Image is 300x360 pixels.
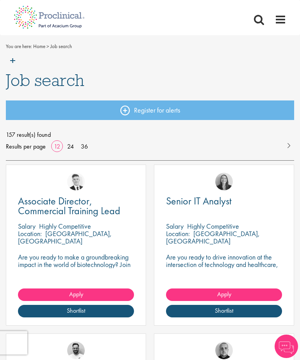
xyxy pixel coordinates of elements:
[215,342,233,359] img: Harry Budge
[18,194,120,217] span: Associate Director, Commercial Training Lead
[166,229,260,245] p: [GEOGRAPHIC_DATA], [GEOGRAPHIC_DATA]
[217,290,231,298] span: Apply
[6,70,84,91] span: Job search
[64,142,77,150] a: 24
[18,196,134,216] a: Associate Director, Commercial Training Lead
[215,173,233,190] img: Mia Kellerman
[166,253,282,283] p: Are you ready to drive innovation at the intersection of technology and healthcare, transforming ...
[18,305,134,317] a: Shortlist
[67,342,85,359] img: Emile De Beer
[6,129,294,141] span: 157 result(s) found
[39,222,91,231] p: Highly Competitive
[18,288,134,301] a: Apply
[166,196,282,206] a: Senior IT Analyst
[187,222,239,231] p: Highly Competitive
[18,253,134,283] p: Are you ready to make a groundbreaking impact in the world of biotechnology? Join a growing compa...
[67,173,85,190] img: Nicolas Daniel
[18,222,36,231] span: Salary
[275,335,298,358] img: Chatbot
[166,288,282,301] a: Apply
[51,142,63,150] a: 12
[6,100,294,120] a: Register for alerts
[18,229,112,245] p: [GEOGRAPHIC_DATA], [GEOGRAPHIC_DATA]
[166,305,282,317] a: Shortlist
[6,43,32,50] span: You are here:
[166,194,232,208] span: Senior IT Analyst
[78,142,91,150] a: 36
[18,229,42,238] span: Location:
[69,290,83,298] span: Apply
[166,222,184,231] span: Salary
[6,141,46,152] span: Results per page
[166,229,190,238] span: Location:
